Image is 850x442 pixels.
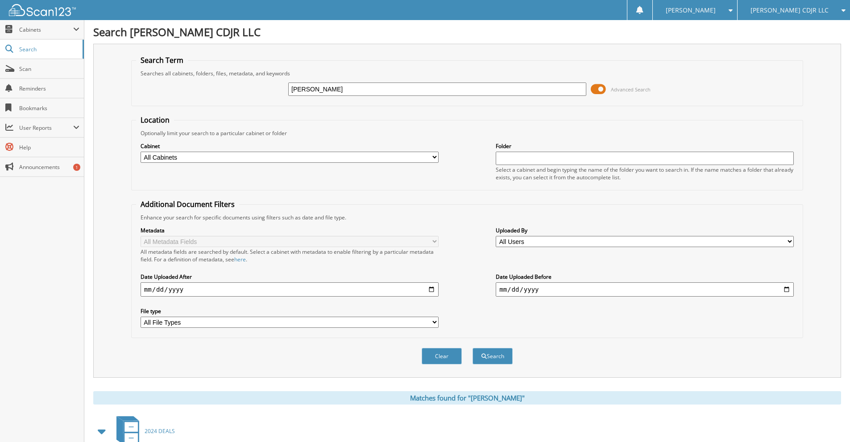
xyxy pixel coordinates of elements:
[136,129,798,137] div: Optionally limit your search to a particular cabinet or folder
[141,273,439,281] label: Date Uploaded After
[19,65,79,73] span: Scan
[19,163,79,171] span: Announcements
[473,348,513,364] button: Search
[73,164,80,171] div: 1
[496,166,794,181] div: Select a cabinet and begin typing the name of the folder you want to search in. If the name match...
[19,26,73,33] span: Cabinets
[141,282,439,297] input: start
[9,4,76,16] img: scan123-logo-white.svg
[611,86,651,93] span: Advanced Search
[666,8,716,13] span: [PERSON_NAME]
[496,282,794,297] input: end
[136,115,174,125] legend: Location
[93,25,841,39] h1: Search [PERSON_NAME] CDJR LLC
[19,124,73,132] span: User Reports
[496,273,794,281] label: Date Uploaded Before
[145,427,175,435] span: 2024 DEALS
[422,348,462,364] button: Clear
[496,227,794,234] label: Uploaded By
[496,142,794,150] label: Folder
[136,55,188,65] legend: Search Term
[19,85,79,92] span: Reminders
[19,45,78,53] span: Search
[141,142,439,150] label: Cabinet
[136,214,798,221] div: Enhance your search for specific documents using filters such as date and file type.
[750,8,829,13] span: [PERSON_NAME] CDJR LLC
[234,256,246,263] a: here
[141,307,439,315] label: File type
[19,144,79,151] span: Help
[136,199,239,209] legend: Additional Document Filters
[19,104,79,112] span: Bookmarks
[141,227,439,234] label: Metadata
[93,391,841,405] div: Matches found for "[PERSON_NAME]"
[136,70,798,77] div: Searches all cabinets, folders, files, metadata, and keywords
[141,248,439,263] div: All metadata fields are searched by default. Select a cabinet with metadata to enable filtering b...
